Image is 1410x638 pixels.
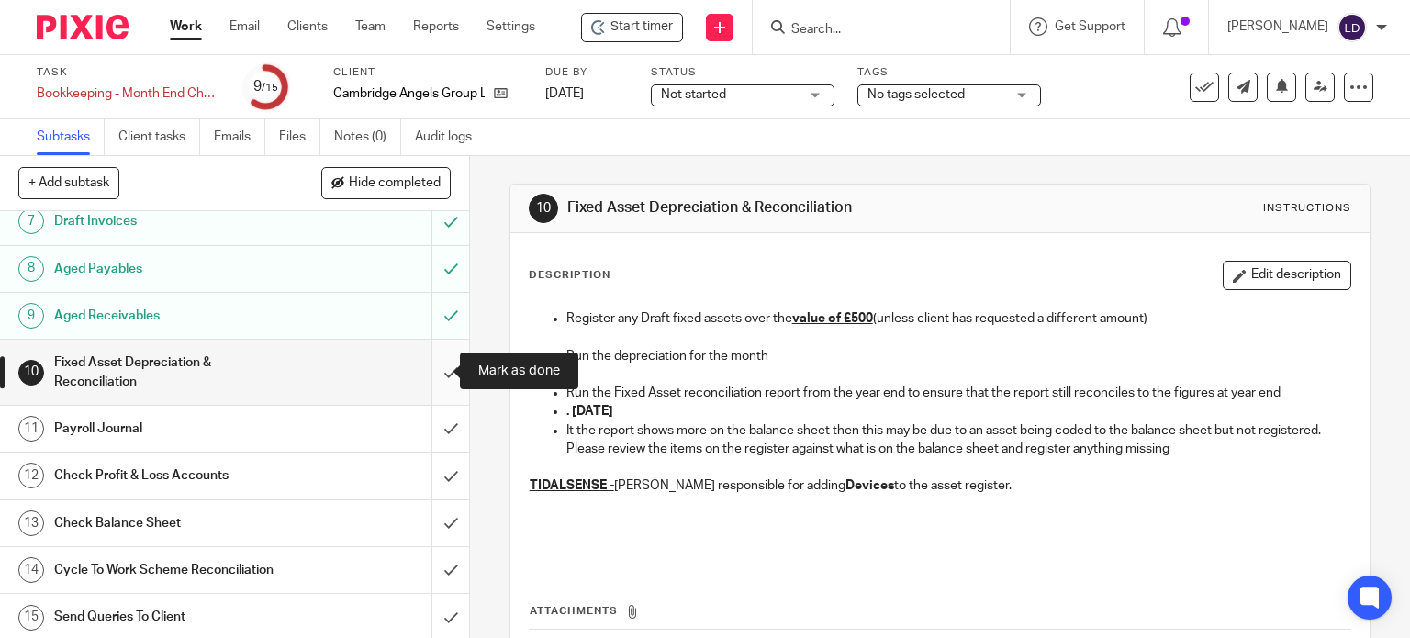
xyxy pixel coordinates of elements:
h1: Aged Payables [54,255,294,283]
h1: Fixed Asset Depreciation & Reconciliation [54,349,294,396]
div: Bookkeeping - Month End Checks [37,84,220,103]
div: 13 [18,510,44,536]
p: Cambridge Angels Group Ltd [333,84,485,103]
div: 11 [18,416,44,442]
a: Files [279,119,320,155]
img: svg%3E [1337,13,1367,42]
a: Audit logs [415,119,486,155]
span: Get Support [1055,20,1125,33]
div: 14 [18,557,44,583]
h1: Cycle To Work Scheme Reconciliation [54,556,294,584]
label: Task [37,65,220,80]
a: Notes (0) [334,119,401,155]
div: 7 [18,208,44,234]
div: 8 [18,256,44,282]
button: + Add subtask [18,167,119,198]
p: Run the depreciation for the month [566,347,1351,365]
div: 10 [529,194,558,223]
p: Description [529,268,610,283]
h1: Aged Receivables [54,302,294,330]
strong: . [DATE] [566,405,613,418]
a: Settings [487,17,535,36]
input: Search [789,22,955,39]
button: Hide completed [321,167,451,198]
span: Not started [661,88,726,101]
label: Tags [857,65,1041,80]
a: Team [355,17,386,36]
a: Reports [413,17,459,36]
a: Subtasks [37,119,105,155]
a: Work [170,17,202,36]
p: [PERSON_NAME] [1227,17,1328,36]
div: 9 [18,303,44,329]
small: /15 [262,83,278,93]
h1: Draft Invoices [54,207,294,235]
span: Hide completed [349,176,441,191]
label: Due by [545,65,628,80]
a: Clients [287,17,328,36]
div: 10 [18,360,44,386]
div: 9 [253,76,278,97]
a: Email [229,17,260,36]
p: Register any Draft fixed assets over the (unless client has requested a different amount) [566,309,1351,328]
a: Emails [214,119,265,155]
p: [PERSON_NAME] responsible for adding to the asset register. [530,476,1351,495]
h1: Fixed Asset Depreciation & Reconciliation [567,198,979,218]
a: Client tasks [118,119,200,155]
u: value of £500 [792,312,873,325]
label: Status [651,65,834,80]
div: 12 [18,463,44,488]
img: Pixie [37,15,129,39]
p: Run the Fixed Asset reconciliation report from the year end to ensure that the report still recon... [566,384,1351,402]
span: Attachments [530,606,618,616]
div: 15 [18,605,44,631]
label: Client [333,65,522,80]
h1: Send Queries To Client [54,603,294,631]
span: Start timer [610,17,673,37]
span: [DATE] [545,87,584,100]
p: It the report shows more on the balance sheet then this may be due to an asset being coded to the... [566,421,1351,459]
u: TIDALSENSE - [530,479,614,492]
h1: Check Profit & Loss Accounts [54,462,294,489]
strong: Devices [845,479,894,492]
span: No tags selected [867,88,965,101]
button: Edit description [1223,261,1351,290]
div: Cambridge Angels Group Ltd - Bookkeeping - Month End Checks [581,13,683,42]
div: Instructions [1263,201,1351,216]
h1: Payroll Journal [54,415,294,442]
h1: Check Balance Sheet [54,509,294,537]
